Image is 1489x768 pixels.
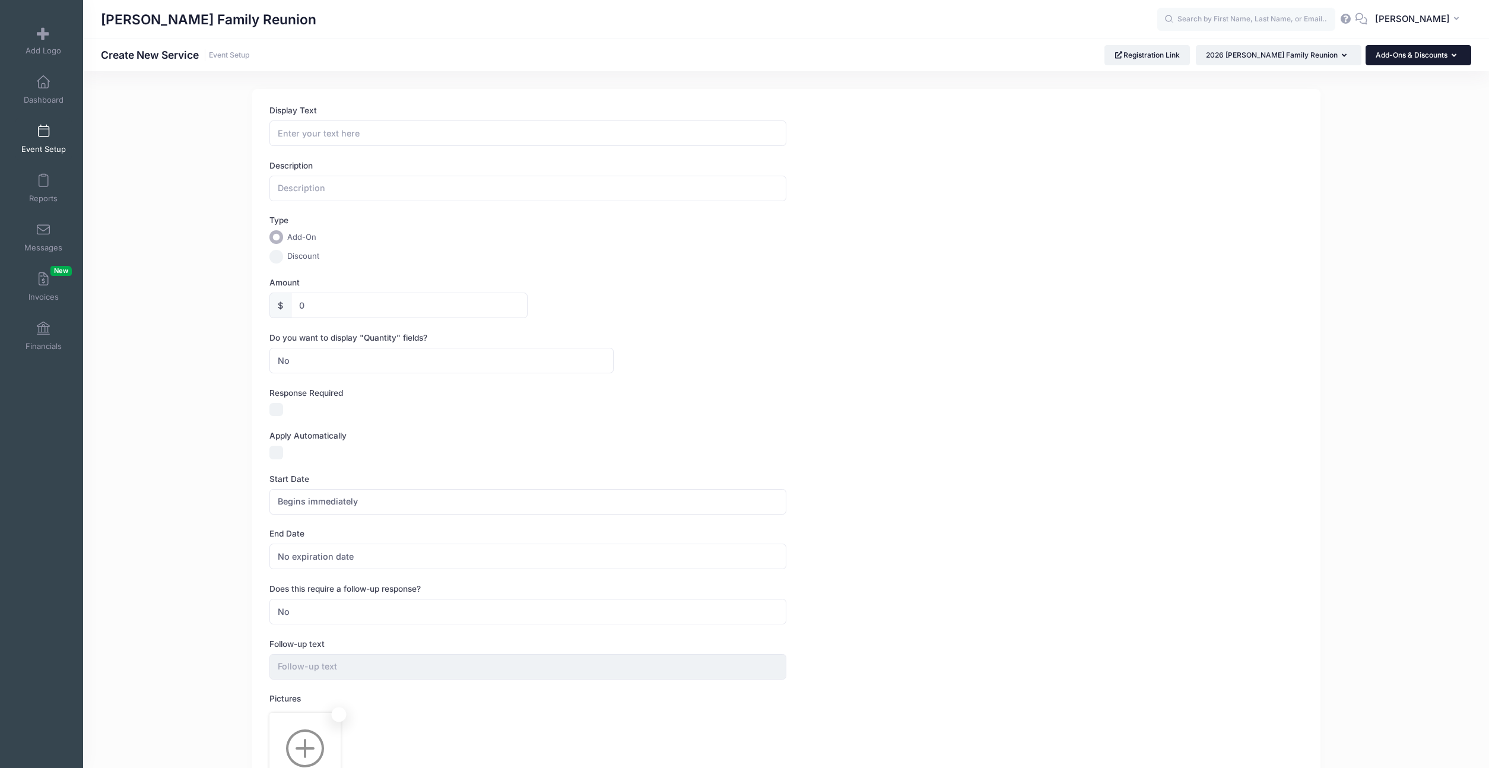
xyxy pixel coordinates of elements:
[1366,45,1471,65] button: Add-Ons & Discounts
[269,430,786,442] label: Apply Automatically
[287,231,316,243] label: Add-On
[269,176,786,201] input: Description
[269,293,291,318] div: $
[209,51,250,60] a: Event Setup
[101,6,316,33] h1: [PERSON_NAME] Family Reunion
[269,583,786,595] label: Does this require a follow-up response?
[15,266,72,307] a: InvoicesNew
[50,266,72,276] span: New
[28,292,59,302] span: Invoices
[278,495,358,507] span: Begins immediately
[15,20,72,61] a: Add Logo
[291,293,528,318] input: 0.00
[269,387,786,399] label: Response Required
[269,348,614,373] span: No
[269,638,786,650] label: Follow-up text
[1375,12,1450,26] span: [PERSON_NAME]
[15,69,72,110] a: Dashboard
[26,341,62,351] span: Financials
[269,160,786,172] label: Description
[1367,6,1471,33] button: [PERSON_NAME]
[269,104,786,116] label: Display Text
[15,315,72,357] a: Financials
[15,118,72,160] a: Event Setup
[269,528,786,539] label: End Date
[1157,8,1335,31] input: Search by First Name, Last Name, or Email...
[101,49,250,61] h1: Create New Service
[269,214,786,226] label: Type
[278,605,290,618] span: No
[269,120,786,146] input: Enter your text here
[287,250,319,262] label: Discount
[15,217,72,258] a: Messages
[269,654,786,680] input: Follow-up text
[269,599,786,624] span: No
[269,544,786,569] span: No expiration date
[1206,50,1338,59] span: 2026 [PERSON_NAME] Family Reunion
[1104,45,1190,65] a: Registration Link
[269,277,786,288] label: Amount
[278,550,354,563] span: No expiration date
[26,46,61,56] span: Add Logo
[21,144,66,154] span: Event Setup
[1196,45,1361,65] button: 2026 [PERSON_NAME] Family Reunion
[24,95,64,105] span: Dashboard
[29,193,58,204] span: Reports
[278,354,290,367] span: No
[24,243,62,253] span: Messages
[269,473,786,485] label: Start Date
[269,489,786,515] span: Begins immediately
[269,693,786,704] label: Pictures
[269,332,786,344] label: Do you want to display "Quantity" fields?
[15,167,72,209] a: Reports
